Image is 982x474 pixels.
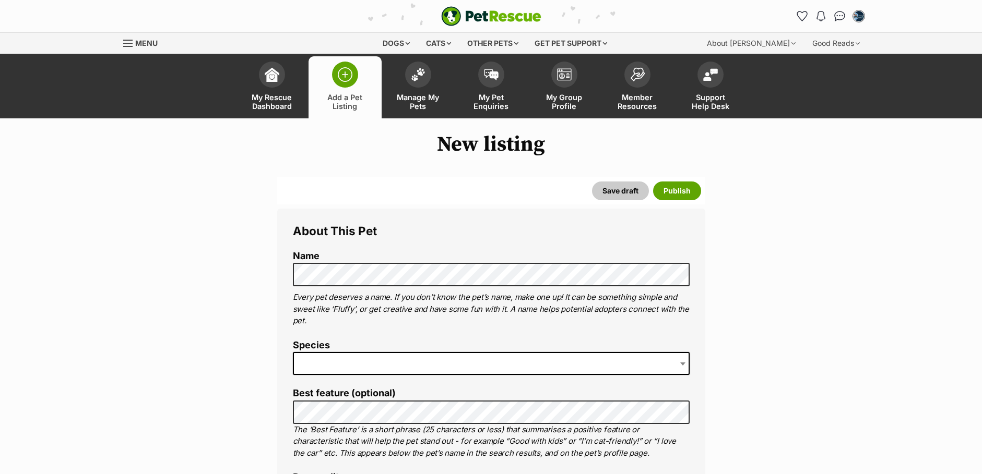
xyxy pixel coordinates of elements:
div: Good Reads [805,33,867,54]
a: Conversations [832,8,848,25]
span: Menu [135,39,158,47]
a: Add a Pet Listing [309,56,382,118]
button: My account [850,8,867,25]
img: add-pet-listing-icon-0afa8454b4691262ce3f59096e99ab1cd57d4a30225e0717b998d2c9b9846f56.svg [338,67,352,82]
div: About [PERSON_NAME] [700,33,803,54]
ul: Account quick links [794,8,867,25]
span: My Pet Enquiries [468,93,515,111]
img: dashboard-icon-eb2f2d2d3e046f16d808141f083e7271f6b2e854fb5c12c21221c1fb7104beca.svg [265,67,279,82]
a: Manage My Pets [382,56,455,118]
label: Name [293,251,690,262]
img: manage-my-pets-icon-02211641906a0b7f246fdf0571729dbe1e7629f14944591b6c1af311fb30b64b.svg [411,68,425,81]
a: My Rescue Dashboard [235,56,309,118]
a: My Group Profile [528,56,601,118]
img: group-profile-icon-3fa3cf56718a62981997c0bc7e787c4b2cf8bcc04b72c1350f741eb67cf2f40e.svg [557,68,572,81]
button: Publish [653,181,701,200]
a: My Pet Enquiries [455,56,528,118]
span: My Group Profile [541,93,588,111]
span: About This Pet [293,224,377,238]
a: Support Help Desk [674,56,747,118]
a: Menu [123,33,165,52]
a: Favourites [794,8,811,25]
p: The ‘Best Feature’ is a short phrase (25 characters or less) that summarises a positive feature o... [293,424,690,459]
span: My Rescue Dashboard [249,93,295,111]
a: PetRescue [441,6,541,26]
button: Save draft [592,181,649,200]
span: Member Resources [614,93,661,111]
img: pet-enquiries-icon-7e3ad2cf08bfb03b45e93fb7055b45f3efa6380592205ae92323e6603595dc1f.svg [484,69,499,80]
img: logo-e224e6f780fb5917bec1dbf3a21bbac754714ae5b6737aabdf751b685950b380.svg [441,6,541,26]
img: chat-41dd97257d64d25036548639549fe6c8038ab92f7586957e7f3b1b290dea8141.svg [834,11,845,21]
div: Cats [419,33,458,54]
img: member-resources-icon-8e73f808a243e03378d46382f2149f9095a855e16c252ad45f914b54edf8863c.svg [630,67,645,81]
img: help-desk-icon-fdf02630f3aa405de69fd3d07c3f3aa587a6932b1a1747fa1d2bba05be0121f9.svg [703,68,718,81]
div: Get pet support [527,33,614,54]
span: Add a Pet Listing [322,93,369,111]
label: Species [293,340,690,351]
button: Notifications [813,8,830,25]
a: Member Resources [601,56,674,118]
p: Every pet deserves a name. If you don’t know the pet’s name, make one up! It can be something sim... [293,291,690,327]
span: Support Help Desk [687,93,734,111]
img: Beverly Gray profile pic [854,11,864,21]
span: Manage My Pets [395,93,442,111]
div: Other pets [460,33,526,54]
div: Dogs [375,33,417,54]
label: Best feature (optional) [293,388,690,399]
img: notifications-46538b983faf8c2785f20acdc204bb7945ddae34d4c08c2a6579f10ce5e182be.svg [817,11,825,21]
